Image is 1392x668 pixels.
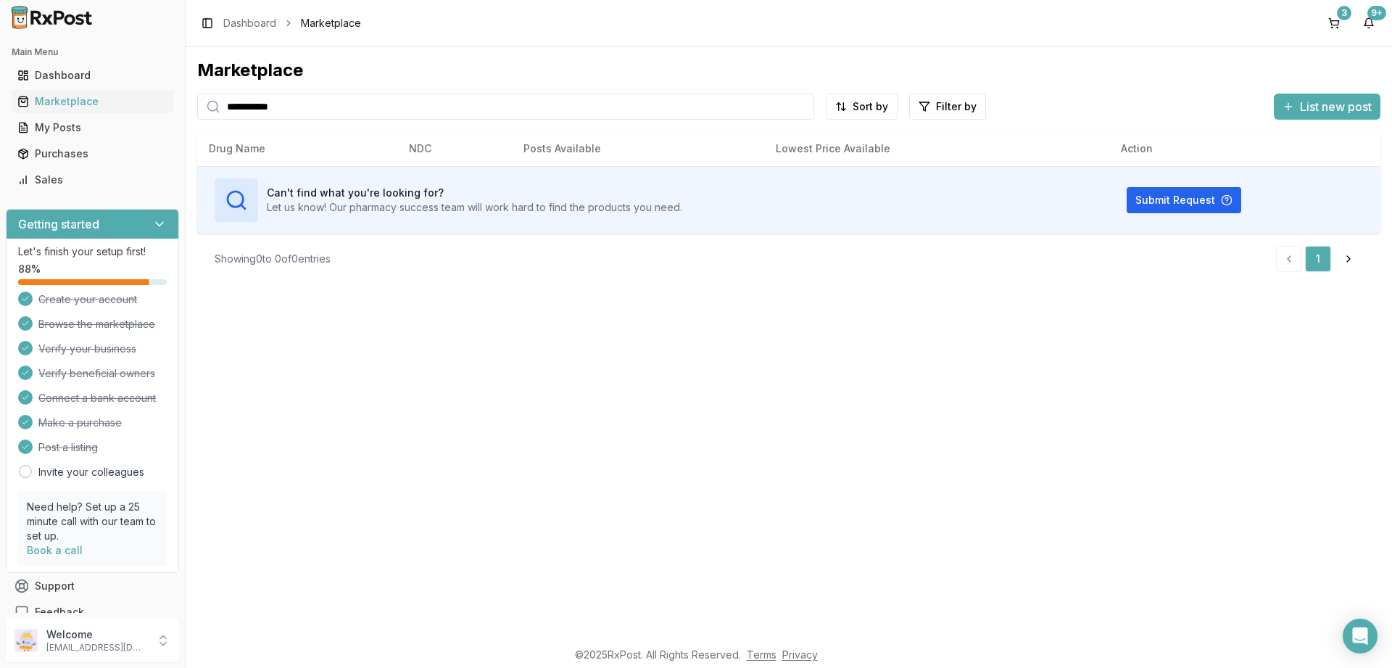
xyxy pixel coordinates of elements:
[38,366,155,381] span: Verify beneficial owners
[17,94,167,109] div: Marketplace
[17,173,167,187] div: Sales
[6,116,179,139] button: My Posts
[826,94,898,120] button: Sort by
[6,599,179,625] button: Feedback
[1274,101,1380,115] a: List new post
[6,142,179,165] button: Purchases
[18,262,41,276] span: 88 %
[17,147,167,161] div: Purchases
[397,131,512,166] th: NDC
[512,131,764,166] th: Posts Available
[35,605,84,619] span: Feedback
[1300,98,1372,115] span: List new post
[223,16,361,30] nav: breadcrumb
[38,465,144,479] a: Invite your colleagues
[1343,619,1377,653] div: Open Intercom Messenger
[215,252,331,266] div: Showing 0 to 0 of 0 entries
[18,244,167,259] p: Let's finish your setup first!
[197,59,1380,82] div: Marketplace
[1127,187,1241,213] button: Submit Request
[12,141,173,167] a: Purchases
[936,99,977,114] span: Filter by
[223,16,276,30] a: Dashboard
[197,131,397,166] th: Drug Name
[46,627,147,642] p: Welcome
[6,168,179,191] button: Sales
[1274,94,1380,120] button: List new post
[12,88,173,115] a: Marketplace
[909,94,986,120] button: Filter by
[782,648,818,661] a: Privacy
[27,500,158,543] p: Need help? Set up a 25 minute call with our team to set up.
[747,648,776,661] a: Terms
[12,167,173,193] a: Sales
[1109,131,1380,166] th: Action
[1322,12,1346,35] button: 3
[12,46,173,58] h2: Main Menu
[1337,6,1351,20] div: 3
[14,629,38,652] img: User avatar
[1334,246,1363,272] a: Go to next page
[17,68,167,83] div: Dashboard
[38,440,98,455] span: Post a listing
[38,292,137,307] span: Create your account
[1276,246,1363,272] nav: pagination
[764,131,1109,166] th: Lowest Price Available
[853,99,888,114] span: Sort by
[6,64,179,87] button: Dashboard
[27,544,83,556] a: Book a call
[6,90,179,113] button: Marketplace
[46,642,147,653] p: [EMAIL_ADDRESS][DOMAIN_NAME]
[38,416,122,430] span: Make a purchase
[267,200,682,215] p: Let us know! Our pharmacy success team will work hard to find the products you need.
[301,16,361,30] span: Marketplace
[38,317,155,331] span: Browse the marketplace
[1357,12,1380,35] button: 9+
[38,342,136,356] span: Verify your business
[18,215,99,233] h3: Getting started
[1305,246,1331,272] a: 1
[12,62,173,88] a: Dashboard
[6,573,179,599] button: Support
[12,115,173,141] a: My Posts
[38,391,156,405] span: Connect a bank account
[267,186,682,200] h3: Can't find what you're looking for?
[6,6,99,29] img: RxPost Logo
[1367,6,1386,20] div: 9+
[17,120,167,135] div: My Posts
